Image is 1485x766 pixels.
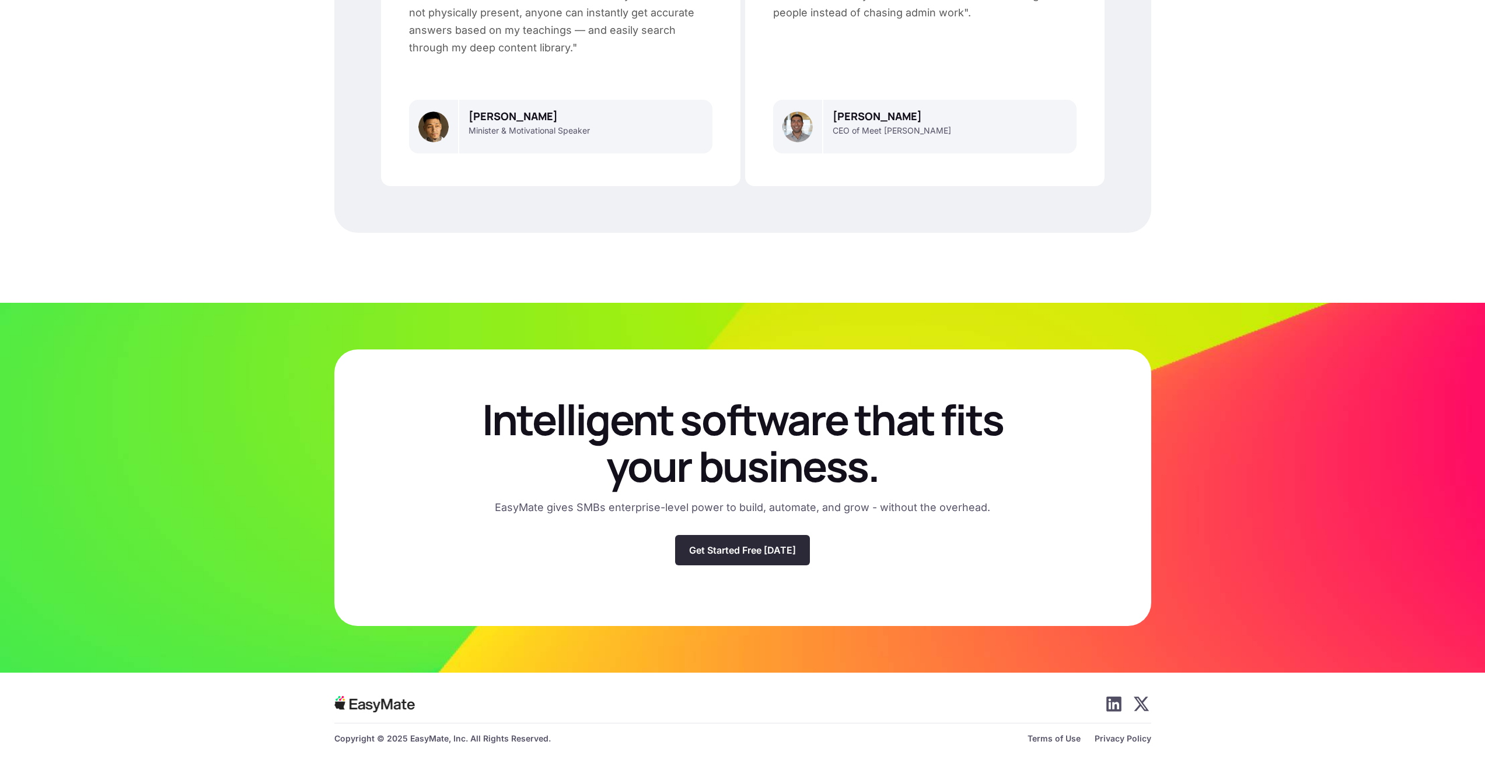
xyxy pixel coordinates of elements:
[1095,733,1151,744] p: Privacy Policy
[675,535,810,565] a: Get Started Free [DATE]
[689,544,796,556] p: Get Started Free [DATE]
[833,109,922,123] p: [PERSON_NAME]
[334,733,551,744] p: Copyright © 2025 EasyMate, Inc. All Rights Reserved.
[833,125,951,136] p: CEO of Meet [PERSON_NAME]
[495,499,990,516] p: EasyMate gives SMBs enterprise-level power to build, automate, and grow - without the overhead.
[469,109,558,123] p: [PERSON_NAME]
[469,125,590,136] p: Minister & Motivational Speaker
[1028,733,1081,744] p: Terms of Use
[481,396,1004,489] p: Intelligent software that fits your business.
